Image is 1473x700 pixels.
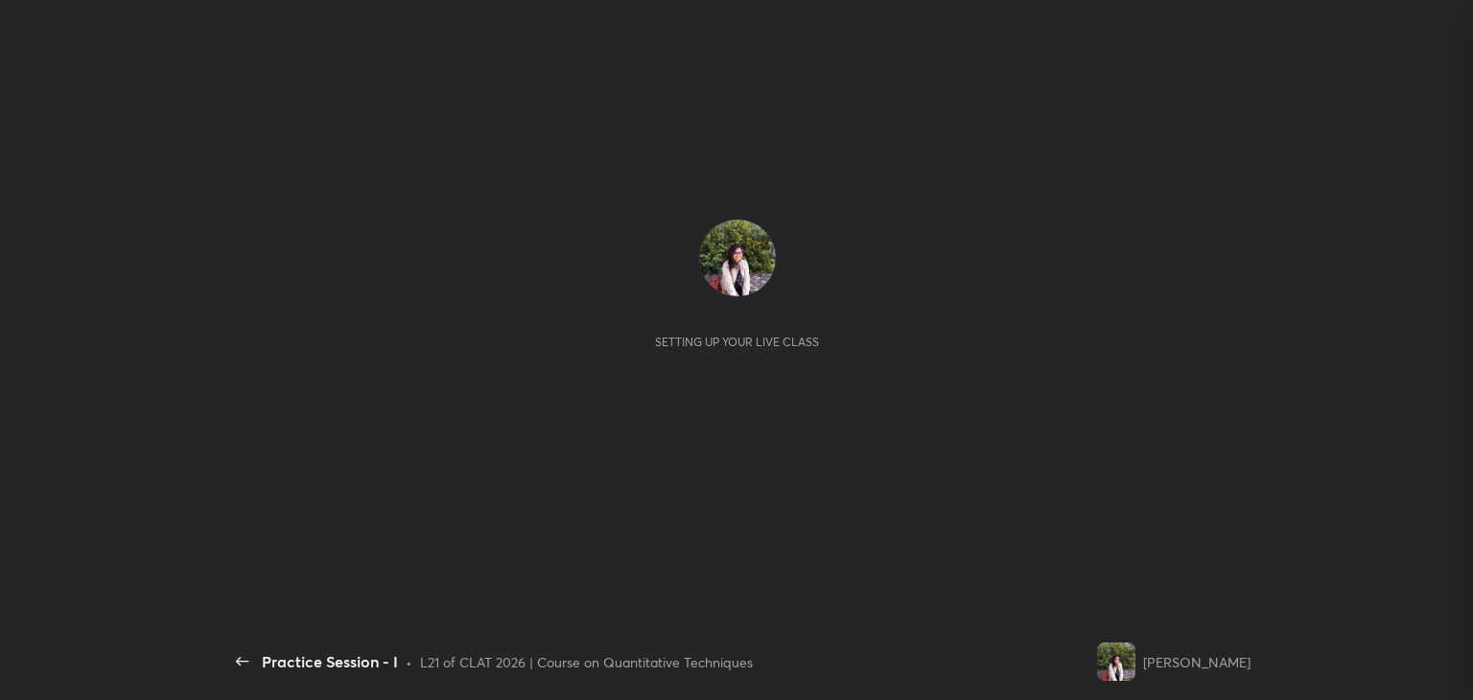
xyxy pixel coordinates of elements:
[1143,652,1251,672] div: [PERSON_NAME]
[406,652,412,672] div: •
[699,220,776,296] img: d32a3653a59a4f6dbabcf5fd46e7bda8.jpg
[655,335,819,349] div: Setting up your live class
[420,652,753,672] div: L21 of CLAT 2026 | Course on Quantitative Techniques
[1097,642,1135,681] img: d32a3653a59a4f6dbabcf5fd46e7bda8.jpg
[262,650,398,673] div: Practice Session - I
